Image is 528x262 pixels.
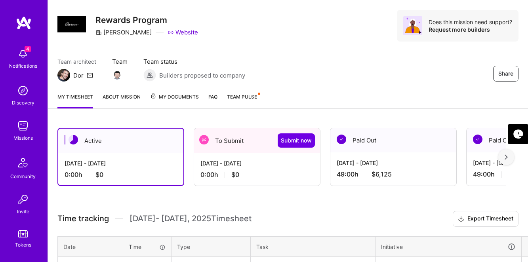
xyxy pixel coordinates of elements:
span: $0 [95,171,103,179]
div: Community [10,172,36,180]
th: Date [58,236,123,257]
div: 0:00 h [65,171,177,179]
th: Task [251,236,376,257]
span: Builders proposed to company [159,71,245,80]
a: Website [168,28,198,36]
span: Team Pulse [227,94,257,100]
button: Share [493,66,518,82]
img: To Submit [199,135,209,144]
span: My Documents [150,93,199,101]
img: tokens [18,230,28,237]
div: Dor [73,71,84,80]
img: discovery [15,83,31,99]
th: Type [172,236,251,257]
a: Team Member Avatar [112,67,122,81]
button: Export Timesheet [453,211,518,227]
a: My timesheet [57,93,93,108]
span: Team architect [57,57,96,66]
div: Invite [17,207,29,216]
img: right [505,154,508,160]
div: Paid Out [330,128,456,152]
div: [DATE] - [DATE] [65,159,177,167]
div: 49:00 h [337,170,450,178]
div: Does this mission need support? [429,18,512,26]
a: FAQ [208,93,217,108]
span: [DATE] - [DATE] , 2025 Timesheet [130,214,252,224]
div: Time [129,243,166,251]
span: $0 [231,171,239,179]
span: Team status [143,57,245,66]
div: Active [58,129,183,153]
div: [DATE] - [DATE] [337,159,450,167]
span: $6,125 [372,170,392,178]
i: icon Download [458,215,464,223]
span: 4 [25,46,31,52]
img: Community [13,153,32,172]
i: icon Mail [87,72,93,78]
img: Active [69,135,78,144]
img: Team Architect [57,69,70,82]
a: About Mission [103,93,141,108]
div: Tokens [15,241,31,249]
div: 0:00 h [200,171,314,179]
div: Notifications [9,62,37,70]
div: Initiative [381,242,516,251]
i: icon CompanyGray [95,29,102,36]
div: Request more builders [429,26,512,33]
span: Share [498,70,513,78]
img: Invite [15,192,31,207]
img: Builders proposed to company [143,69,156,82]
img: logo [16,16,32,30]
img: teamwork [15,118,31,134]
button: Submit now [278,133,315,148]
a: Team Pulse [227,93,259,108]
a: My Documents [150,93,199,108]
img: Avatar [403,16,422,35]
div: [DATE] - [DATE] [200,159,314,167]
div: Missions [13,134,33,142]
div: [PERSON_NAME] [95,28,152,36]
span: Time tracking [57,214,109,224]
img: Company Logo [57,16,86,32]
div: Discovery [12,99,34,107]
img: Team Member Avatar [111,68,123,80]
h3: Rewards Program [95,15,198,25]
img: Paid Out [473,135,482,144]
div: To Submit [194,128,320,153]
img: Paid Out [337,135,346,144]
img: bell [15,46,31,62]
span: Team [112,57,128,66]
span: Submit now [281,137,312,144]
